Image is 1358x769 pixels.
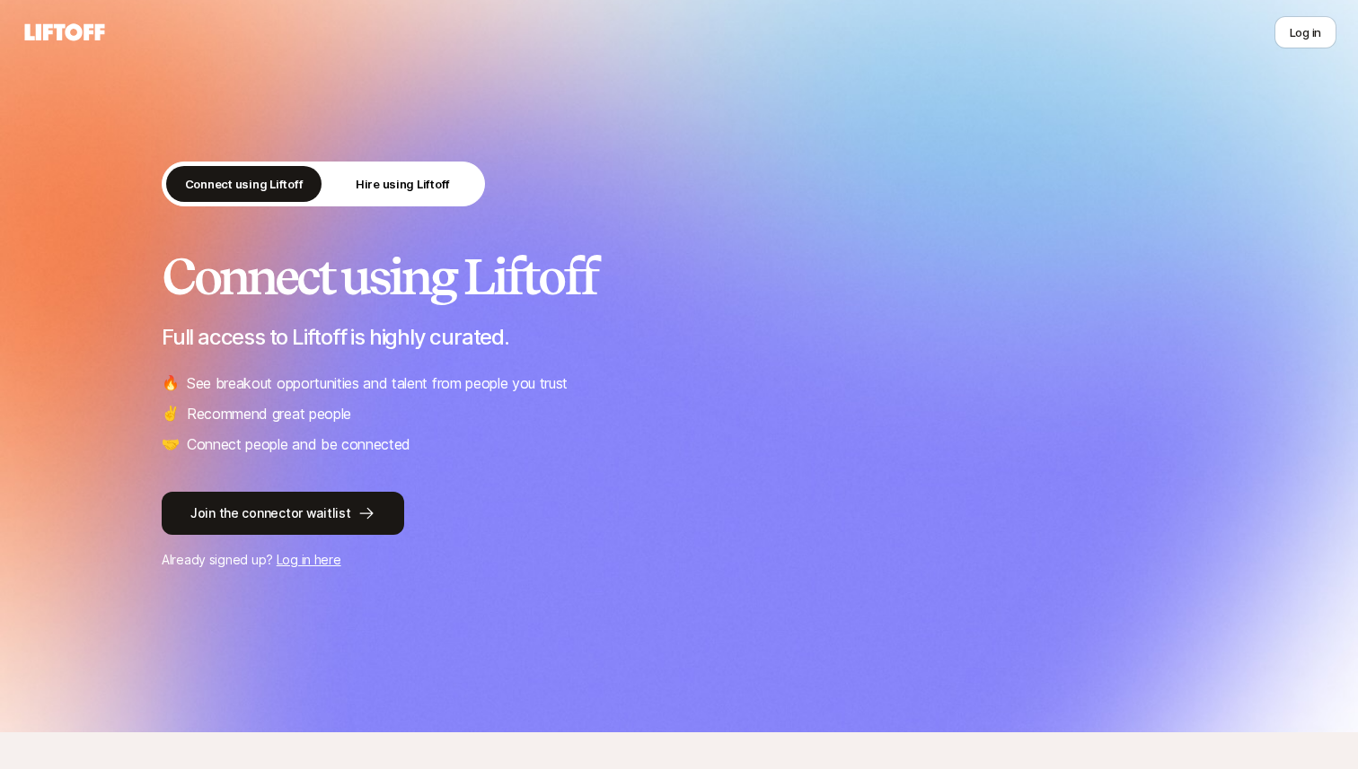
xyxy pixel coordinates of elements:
[1274,16,1336,48] button: Log in
[162,492,404,535] button: Join the connector waitlist
[277,552,341,567] a: Log in here
[162,492,1196,535] a: Join the connector waitlist
[187,433,410,456] p: Connect people and be connected
[356,175,450,193] p: Hire using Liftoff
[162,249,1196,303] h2: Connect using Liftoff
[162,402,180,425] span: ✌️
[187,371,568,395] p: See breakout opportunities and talent from people you trust
[185,175,304,193] p: Connect using Liftoff
[187,402,351,425] p: Recommend great people
[162,325,1196,350] p: Full access to Liftoff is highly curated.
[162,549,1196,571] p: Already signed up?
[162,371,180,395] span: 🔥
[162,433,180,456] span: 🤝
